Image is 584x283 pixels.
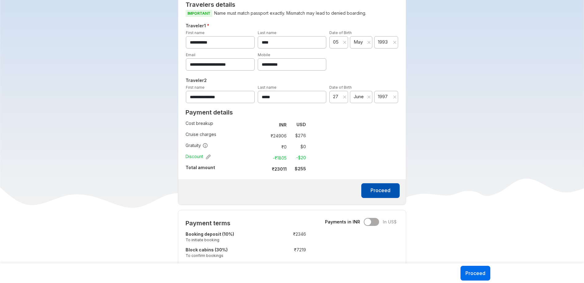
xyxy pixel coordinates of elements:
button: Clear [367,94,371,100]
svg: close [343,41,347,44]
strong: Total amount [186,165,215,170]
td: -$ 20 [289,153,306,162]
label: Date of Birth [329,30,352,35]
td: : [261,119,263,130]
span: Discount [186,153,211,160]
button: Clear [343,39,347,45]
svg: close [343,95,347,99]
td: ₹ 2346 [269,230,306,246]
strong: Booking deposit (10%) [186,231,234,237]
svg: close [367,95,371,99]
span: In US$ [383,219,397,225]
span: June [354,94,365,100]
svg: close [367,41,371,44]
svg: close [393,95,397,99]
h5: Traveler 1 [184,22,400,29]
td: $ 276 [289,131,306,140]
td: : [266,230,269,246]
h5: Traveler 2 [184,77,400,84]
span: May [354,39,365,45]
button: Clear [393,94,397,100]
button: Clear [367,39,371,45]
td: -₹ 1805 [263,153,289,162]
button: Clear [343,94,347,100]
td: : [261,141,263,152]
td: : [261,130,263,141]
td: ₹ 7219 [269,246,306,261]
svg: close [393,41,397,44]
td: : [261,163,263,174]
h2: Travelers details [186,1,398,8]
strong: $ 255 [295,166,306,171]
label: Mobile [258,52,270,57]
td: : [266,246,269,261]
label: Last name [258,85,276,90]
button: Proceed [361,183,400,198]
button: Clear [393,39,397,45]
label: Email [186,52,195,57]
span: 05 [333,39,341,45]
span: 1997 [378,94,391,100]
strong: INR [279,122,287,127]
h2: Payment details [186,109,306,116]
span: 1993 [378,39,391,45]
td: : [266,261,269,277]
h2: Payment terms [186,219,306,227]
td: $ 0 [289,142,306,151]
strong: ₹ 23011 [272,166,287,172]
span: Gratuity [186,142,208,149]
td: : [261,152,263,163]
small: To initiate booking [186,237,266,242]
td: ₹ 0 [263,142,289,151]
td: Cost breakup [186,119,261,130]
small: To confirm bookings [186,253,266,258]
span: 27 [333,94,341,100]
span: IMPORTANT [186,10,212,17]
label: First name [186,85,205,90]
label: Last name [258,30,276,35]
label: Date of Birth [329,85,352,90]
label: First name [186,30,205,35]
strong: USD [296,122,306,127]
button: Proceed [461,266,490,281]
td: Cruise charges [186,130,261,141]
p: Name must match passport exactly. Mismatch may lead to denied boarding. [186,10,398,17]
td: ₹ 14529 [269,261,306,277]
span: Payments in INR [325,219,360,225]
strong: Block cabins (30%) [186,247,228,252]
strong: Final payment (60%) [186,263,231,268]
td: ₹ 24906 [263,131,289,140]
